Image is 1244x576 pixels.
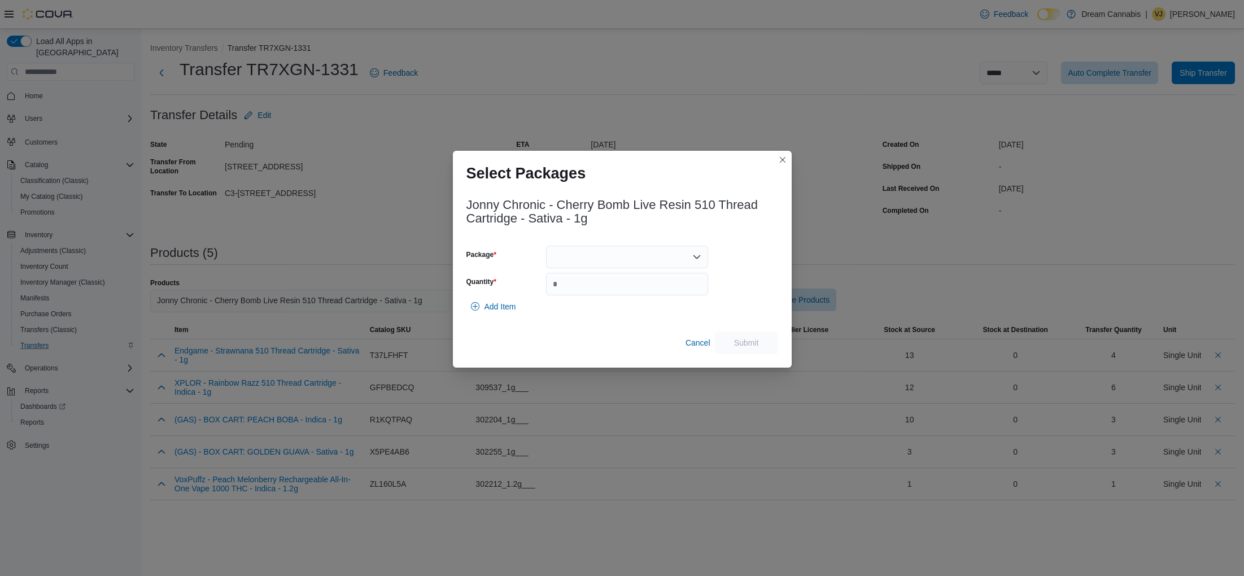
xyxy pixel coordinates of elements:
button: Add Item [466,295,521,318]
label: Package [466,250,496,259]
button: Submit [715,331,778,354]
h3: Jonny Chronic - Cherry Bomb Live Resin 510 Thread Cartridge - Sativa - 1g [466,198,778,225]
button: Open list of options [692,252,701,261]
span: Add Item [484,301,516,312]
span: Cancel [686,337,710,348]
h1: Select Packages [466,164,586,182]
button: Cancel [681,331,715,354]
label: Quantity [466,277,496,286]
span: Submit [734,337,759,348]
button: Closes this modal window [776,153,789,167]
